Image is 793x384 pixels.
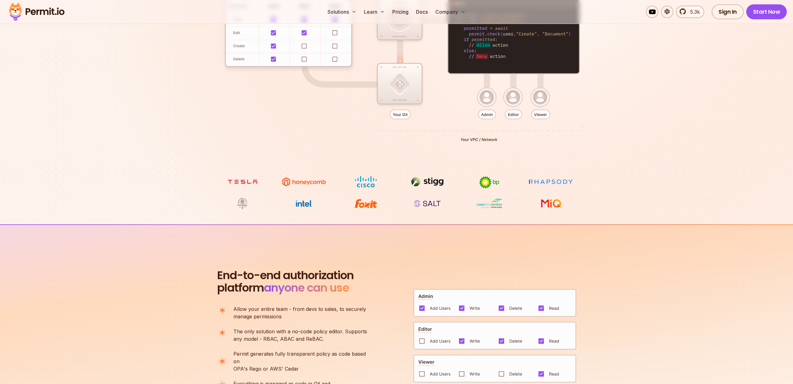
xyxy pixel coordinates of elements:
[264,280,349,296] span: anyone can use
[390,6,411,18] a: Pricing
[746,4,787,19] a: Start Now
[281,176,327,188] img: Honeycomb
[413,6,430,18] a: Docs
[219,176,266,188] img: tesla
[530,198,572,209] img: MIQ
[342,198,389,209] img: Foxit
[219,198,266,209] img: Maricopa County Recorder\'s Office
[217,269,354,294] h2: platform
[361,6,387,18] button: Learn
[528,176,574,188] img: Rhapsody Health
[233,350,372,365] span: Permit generates fully transparent policy as code based on
[233,328,367,343] p: any model - RBAC, ABAC and ReBAC.
[233,350,372,372] p: OPA's Rego or AWS' Cedar
[433,6,468,18] button: Company
[233,305,366,320] p: manage permissions
[712,4,744,19] a: Sign In
[466,198,513,209] img: Casa dos Ventos
[466,176,513,189] img: bp
[404,176,451,188] img: Stigg
[6,1,67,22] img: Permit logo
[233,305,366,313] span: Allow your entire team - from devs to sales, to securely
[404,198,451,209] img: salt
[676,6,704,18] a: 5.3k
[233,328,367,335] span: The only solution with a no-code policy editor. Supports
[281,198,327,209] img: Intel
[686,8,700,16] span: 5.3k
[342,176,389,188] img: Cisco
[217,269,354,282] span: End-to-end authorization
[325,6,359,18] button: Solutions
